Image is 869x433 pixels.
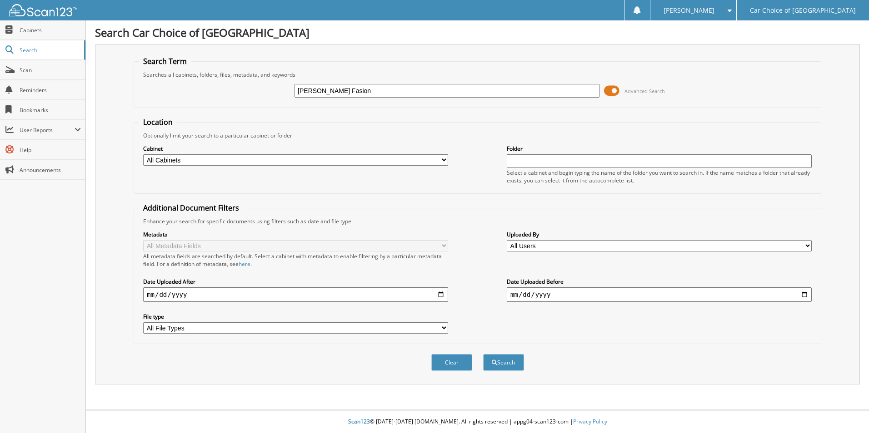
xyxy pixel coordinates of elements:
[143,287,448,302] input: start
[20,166,81,174] span: Announcements
[139,117,177,127] legend: Location
[348,418,370,425] span: Scan123
[20,26,81,34] span: Cabinets
[431,354,472,371] button: Clear
[20,86,81,94] span: Reminders
[20,146,81,154] span: Help
[9,4,77,16] img: scan123-logo-white.svg
[139,71,816,79] div: Searches all cabinets, folders, files, metadata, and keywords
[507,169,812,184] div: Select a cabinet and begin typing the name of the folder you want to search in. If the name match...
[573,418,607,425] a: Privacy Policy
[239,260,250,268] a: here
[143,313,448,320] label: File type
[86,411,869,433] div: © [DATE]-[DATE] [DOMAIN_NAME]. All rights reserved | appg04-scan123-com |
[143,252,448,268] div: All metadata fields are searched by default. Select a cabinet with metadata to enable filtering b...
[483,354,524,371] button: Search
[139,203,244,213] legend: Additional Document Filters
[824,389,869,433] iframe: Chat Widget
[139,217,816,225] div: Enhance your search for specific documents using filters such as date and file type.
[139,132,816,139] div: Optionally limit your search to a particular cabinet or folder
[507,145,812,153] label: Folder
[20,66,81,74] span: Scan
[664,8,714,13] span: [PERSON_NAME]
[20,46,80,54] span: Search
[143,231,448,238] label: Metadata
[750,8,856,13] span: Car Choice of [GEOGRAPHIC_DATA]
[20,126,75,134] span: User Reports
[507,287,812,302] input: end
[507,278,812,285] label: Date Uploaded Before
[95,25,860,40] h1: Search Car Choice of [GEOGRAPHIC_DATA]
[20,106,81,114] span: Bookmarks
[143,145,448,153] label: Cabinet
[624,88,665,94] span: Advanced Search
[143,278,448,285] label: Date Uploaded After
[507,231,812,238] label: Uploaded By
[139,56,191,66] legend: Search Term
